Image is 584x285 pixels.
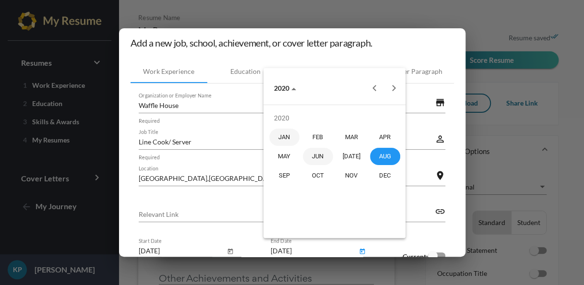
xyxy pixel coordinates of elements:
div: NOV [336,167,367,184]
button: Choose date [266,79,304,98]
td: August 2020 [368,147,402,166]
button: Next year [384,79,403,98]
td: March 2020 [334,128,368,147]
td: June 2020 [301,147,334,166]
span: 2020 [274,84,296,92]
td: December 2020 [368,166,402,185]
td: September 2020 [267,166,301,185]
td: February 2020 [301,128,334,147]
td: May 2020 [267,147,301,166]
td: April 2020 [368,128,402,147]
div: OCT [303,167,333,184]
div: AUG [370,148,400,165]
div: FEB [303,129,333,146]
div: SEP [269,167,299,184]
div: DEC [370,167,400,184]
td: January 2020 [267,128,301,147]
div: JUN [303,148,333,165]
div: JAN [269,129,299,146]
td: 2020 [267,108,402,128]
div: [DATE] [336,148,367,165]
div: MAY [269,148,299,165]
button: Previous year [365,79,384,98]
div: MAR [336,129,367,146]
td: July 2020 [334,147,368,166]
div: APR [370,129,400,146]
td: October 2020 [301,166,334,185]
td: November 2020 [334,166,368,185]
